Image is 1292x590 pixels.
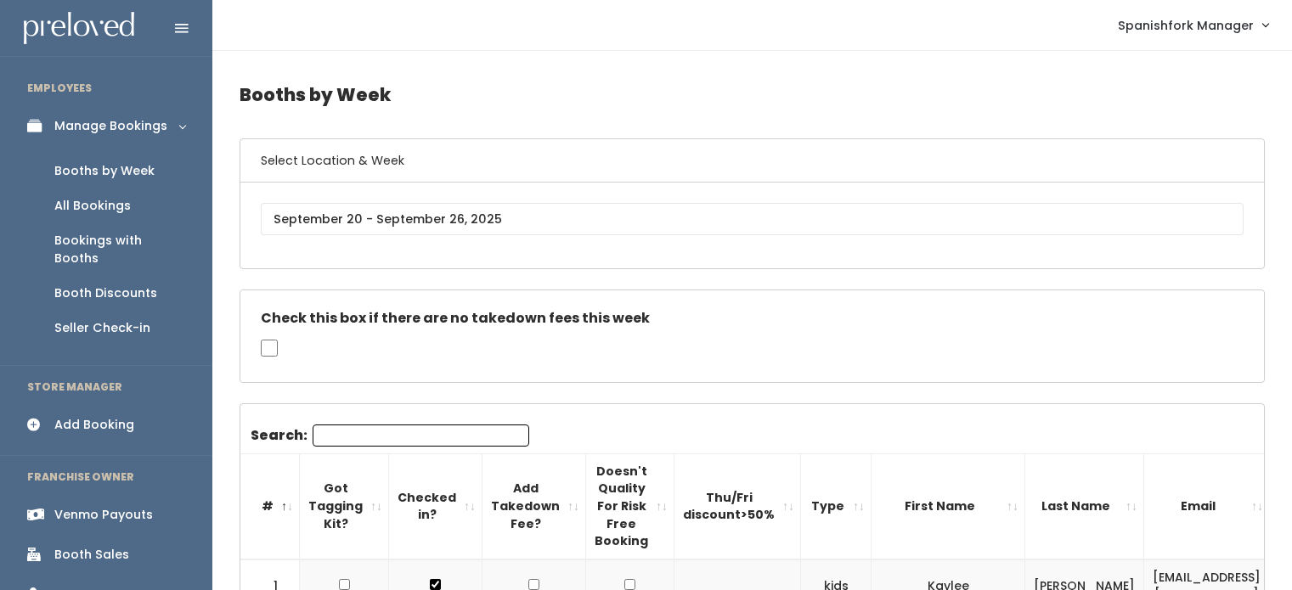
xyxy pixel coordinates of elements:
th: Checked in?: activate to sort column ascending [389,453,482,559]
th: Got Tagging Kit?: activate to sort column ascending [300,453,389,559]
div: Bookings with Booths [54,232,185,267]
div: Booth Discounts [54,284,157,302]
div: Venmo Payouts [54,506,153,524]
th: Type: activate to sort column ascending [801,453,872,559]
input: Search: [313,424,529,447]
label: Search: [251,424,529,447]
div: Booth Sales [54,546,129,564]
h4: Booths by Week [240,71,1265,118]
input: September 20 - September 26, 2025 [261,203,1244,235]
a: Spanishfork Manager [1101,7,1285,43]
div: All Bookings [54,197,131,215]
th: Last Name: activate to sort column ascending [1025,453,1144,559]
th: First Name: activate to sort column ascending [872,453,1025,559]
h6: Select Location & Week [240,139,1264,183]
div: Manage Bookings [54,117,167,135]
th: Email: activate to sort column ascending [1144,453,1270,559]
th: #: activate to sort column descending [240,453,300,559]
div: Seller Check-in [54,319,150,337]
th: Add Takedown Fee?: activate to sort column ascending [482,453,586,559]
h5: Check this box if there are no takedown fees this week [261,311,1244,326]
span: Spanishfork Manager [1118,16,1254,35]
div: Booths by Week [54,162,155,180]
th: Doesn't Quality For Risk Free Booking : activate to sort column ascending [586,453,674,559]
div: Add Booking [54,416,134,434]
th: Thu/Fri discount&gt;50%: activate to sort column ascending [674,453,801,559]
img: preloved logo [24,12,134,45]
